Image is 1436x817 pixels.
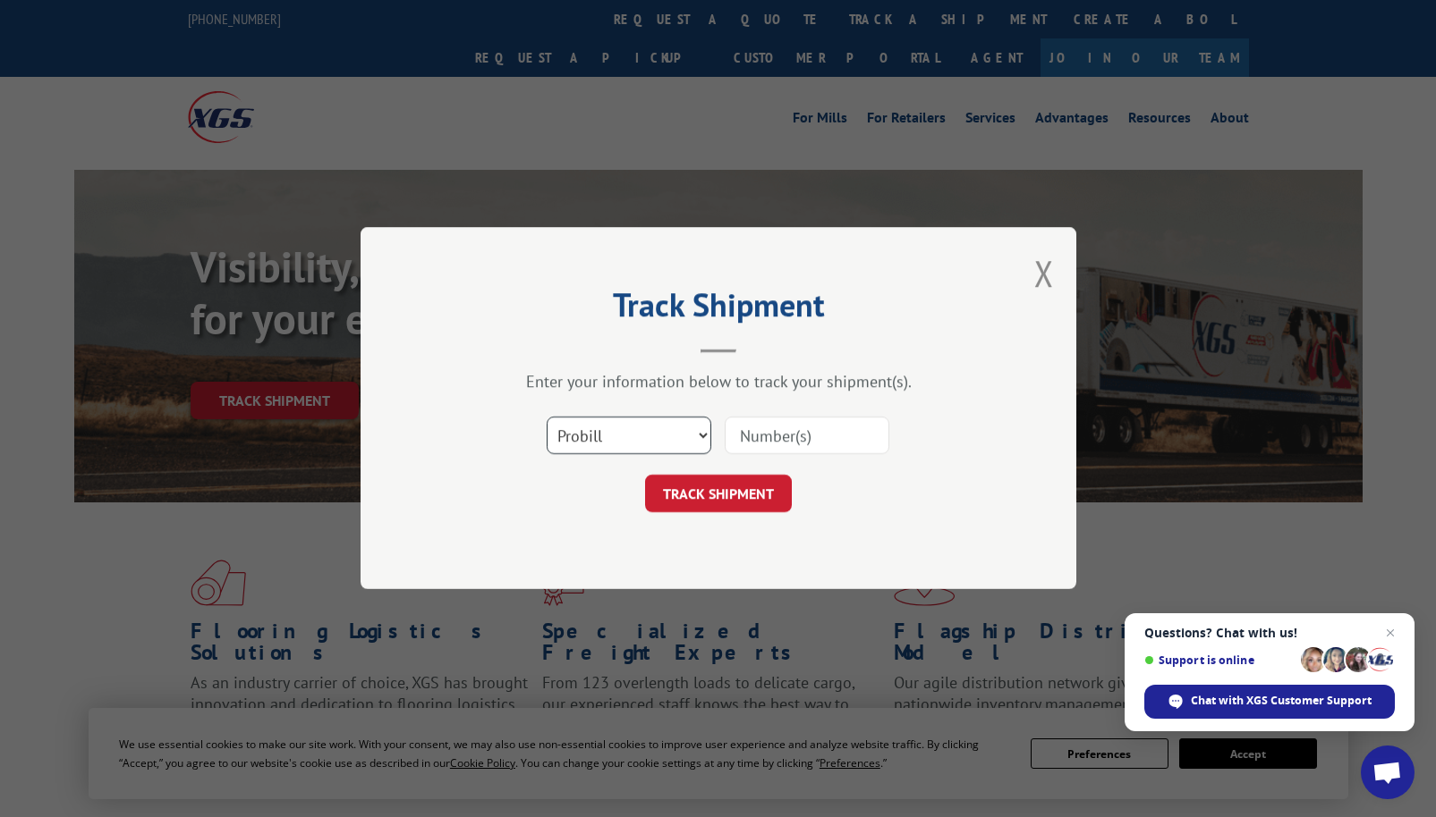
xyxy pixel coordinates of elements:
div: Enter your information below to track your shipment(s). [450,372,987,392]
input: Number(s) [725,417,889,455]
div: Chat with XGS Customer Support [1144,685,1395,719]
h2: Track Shipment [450,292,987,326]
span: Close chat [1380,622,1401,644]
span: Chat with XGS Customer Support [1191,693,1372,709]
span: Questions? Chat with us! [1144,626,1395,640]
div: Open chat [1361,745,1415,799]
button: TRACK SHIPMENT [645,476,792,513]
button: Close modal [1034,249,1054,297]
span: Support is online [1144,653,1295,667]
